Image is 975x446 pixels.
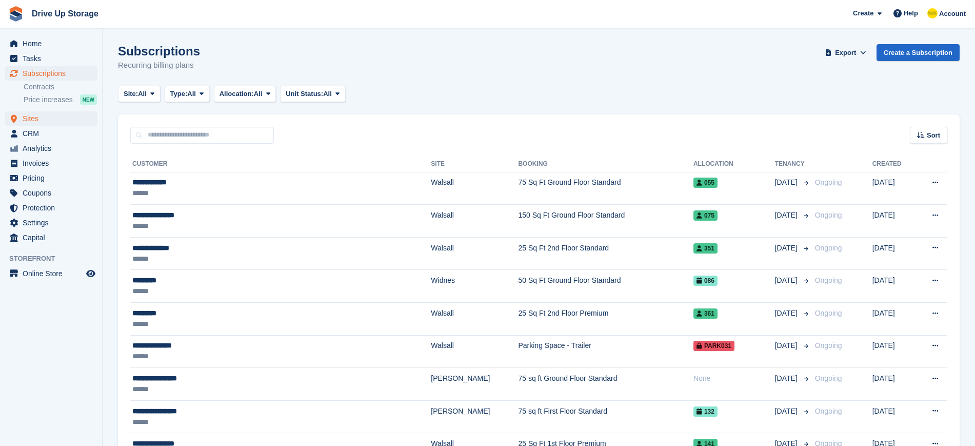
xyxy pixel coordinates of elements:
[518,368,693,401] td: 75 sq ft Ground Floor Standard
[23,36,84,51] span: Home
[85,267,97,280] a: Preview store
[118,60,200,71] p: Recurring billing plans
[775,340,800,351] span: [DATE]
[693,210,718,221] span: 075
[280,86,345,103] button: Unit Status: All
[138,89,147,99] span: All
[693,276,718,286] span: 086
[815,244,842,252] span: Ongoing
[5,66,97,81] a: menu
[431,156,518,172] th: Site
[927,8,938,18] img: Crispin Vitoria
[118,86,161,103] button: Site: All
[170,89,188,99] span: Type:
[518,303,693,336] td: 25 Sq Ft 2nd Floor Premium
[214,86,276,103] button: Allocation: All
[872,237,916,270] td: [DATE]
[187,89,196,99] span: All
[23,126,84,141] span: CRM
[693,156,775,172] th: Allocation
[815,309,842,317] span: Ongoing
[693,373,775,384] div: None
[775,156,811,172] th: Tenancy
[23,171,84,185] span: Pricing
[872,172,916,205] td: [DATE]
[815,374,842,382] span: Ongoing
[431,335,518,368] td: Walsall
[5,51,97,66] a: menu
[130,156,431,172] th: Customer
[5,201,97,215] a: menu
[5,36,97,51] a: menu
[24,94,97,105] a: Price increases NEW
[5,141,97,156] a: menu
[815,276,842,284] span: Ongoing
[518,172,693,205] td: 75 Sq Ft Ground Floor Standard
[124,89,138,99] span: Site:
[872,303,916,336] td: [DATE]
[118,44,200,58] h1: Subscriptions
[775,373,800,384] span: [DATE]
[431,270,518,303] td: Widnes
[431,237,518,270] td: Walsall
[872,270,916,303] td: [DATE]
[927,130,940,141] span: Sort
[693,243,718,254] span: 351
[431,303,518,336] td: Walsall
[23,216,84,230] span: Settings
[23,141,84,156] span: Analytics
[80,94,97,105] div: NEW
[693,406,718,417] span: 132
[8,6,24,22] img: stora-icon-8386f47178a22dfd0bd8f6a31ec36ba5ce8667c1dd55bd0f319d3a0aa187defe.svg
[286,89,323,99] span: Unit Status:
[23,111,84,126] span: Sites
[254,89,263,99] span: All
[431,368,518,401] td: [PERSON_NAME]
[5,186,97,200] a: menu
[815,341,842,350] span: Ongoing
[23,230,84,245] span: Capital
[518,400,693,433] td: 75 sq ft First Floor Standard
[872,205,916,238] td: [DATE]
[23,66,84,81] span: Subscriptions
[431,172,518,205] td: Walsall
[872,400,916,433] td: [DATE]
[518,335,693,368] td: Parking Space - Trailer
[872,335,916,368] td: [DATE]
[904,8,918,18] span: Help
[815,178,842,186] span: Ongoing
[693,341,734,351] span: PARK031
[693,178,718,188] span: 055
[775,275,800,286] span: [DATE]
[5,216,97,230] a: menu
[24,82,97,92] a: Contracts
[518,205,693,238] td: 150 Sq Ft Ground Floor Standard
[5,266,97,281] a: menu
[431,205,518,238] td: Walsall
[872,368,916,401] td: [DATE]
[518,156,693,172] th: Booking
[23,156,84,170] span: Invoices
[775,308,800,319] span: [DATE]
[775,177,800,188] span: [DATE]
[28,5,103,22] a: Drive Up Storage
[518,237,693,270] td: 25 Sq Ft 2nd Floor Standard
[835,48,856,58] span: Export
[5,126,97,141] a: menu
[24,95,73,105] span: Price increases
[872,156,916,172] th: Created
[815,211,842,219] span: Ongoing
[431,400,518,433] td: [PERSON_NAME]
[23,201,84,215] span: Protection
[518,270,693,303] td: 50 Sq Ft Ground Floor Standard
[5,171,97,185] a: menu
[220,89,254,99] span: Allocation:
[165,86,210,103] button: Type: All
[693,308,718,319] span: 361
[815,407,842,415] span: Ongoing
[877,44,960,61] a: Create a Subscription
[9,254,102,264] span: Storefront
[775,210,800,221] span: [DATE]
[5,156,97,170] a: menu
[5,111,97,126] a: menu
